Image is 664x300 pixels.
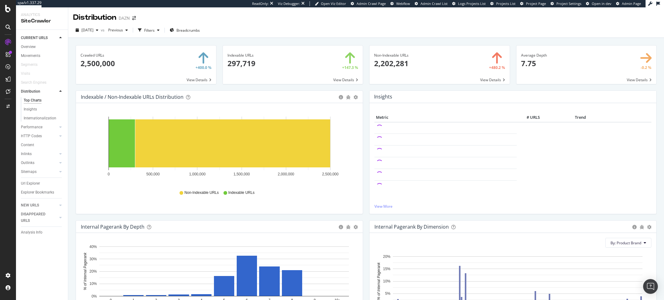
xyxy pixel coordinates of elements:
span: Indexable URLs [228,190,255,195]
div: DISAPPEARED URLS [21,211,52,224]
a: Analysis Info [21,229,64,236]
div: Insights [24,106,37,113]
div: gear [354,95,358,99]
h4: Insights [374,93,392,101]
div: Search Engines [21,79,46,86]
button: Previous [106,25,130,35]
span: Webflow [396,1,410,6]
text: 20% [89,269,97,274]
div: Distribution [73,12,116,23]
span: By: Product Brand [611,240,641,246]
a: Projects List [490,1,516,6]
a: Project Page [520,1,546,6]
div: Performance [21,124,42,130]
th: # URLS [517,113,541,122]
button: By: Product Brand [605,238,651,248]
div: CURRENT URLS [21,35,48,41]
text: 2,000,000 [278,172,294,176]
a: Segments [21,62,44,68]
a: DISAPPEARED URLS [21,211,57,224]
span: 2025 Jan. 28th [81,27,93,33]
div: Movements [21,53,40,59]
text: % of Internal Pagerank [377,262,381,300]
div: Url Explorer [21,180,40,187]
a: Admin Crawl Page [351,1,386,6]
div: DAZN [119,15,130,21]
span: Project Settings [556,1,581,6]
text: 10% [89,282,97,286]
div: bug [346,95,350,99]
text: 40% [89,245,97,249]
text: 5% [385,292,391,296]
a: Webflow [390,1,410,6]
div: arrow-right-arrow-left [132,16,136,20]
span: vs [101,27,106,33]
span: Open Viz Editor [321,1,346,6]
span: Non-Indexable URLs [184,190,219,195]
div: Distribution [21,88,40,95]
span: Project Page [526,1,546,6]
div: Analysis Info [21,229,42,236]
a: Distribution [21,88,57,95]
div: bug [346,225,350,229]
div: Internationalization [24,115,56,122]
button: [DATE] [73,25,101,35]
a: Logs Projects List [452,1,486,6]
text: 20% [383,254,390,259]
div: Overview [21,44,36,50]
a: Top Charts [24,97,64,104]
a: Insights [24,106,64,113]
div: Outlinks [21,160,34,166]
button: Filters [136,25,162,35]
svg: A chart. [81,113,358,184]
a: NEW URLS [21,202,57,209]
th: Trend [541,113,619,122]
div: Viz Debugger: [278,1,300,6]
a: Url Explorer [21,180,64,187]
a: Sitemaps [21,169,57,175]
div: Content [21,142,34,148]
a: Admin Crawl List [415,1,448,6]
a: Explorer Bookmarks [21,189,64,196]
div: gear [647,225,651,229]
text: 2,500,000 [322,172,339,176]
div: Internal Pagerank by Depth [81,224,144,230]
div: Analytics [21,12,63,18]
div: bug [640,225,644,229]
text: % of Internal Pagerank [83,252,87,290]
span: Breadcrumbs [176,28,200,33]
a: Internationalization [24,115,64,122]
text: 1,500,000 [233,172,250,176]
a: Search Engines [21,79,53,86]
div: HTTP Codes [21,133,42,139]
div: circle-info [339,225,343,229]
a: HTTP Codes [21,133,57,139]
div: circle-info [632,225,637,229]
a: Content [21,142,64,148]
text: 0% [92,294,97,298]
div: circle-info [339,95,343,99]
a: Performance [21,124,57,130]
a: Admin Page [616,1,641,6]
a: CURRENT URLS [21,35,57,41]
div: Visits [21,70,30,77]
span: Projects List [496,1,516,6]
div: Inlinks [21,151,32,157]
a: Visits [21,70,36,77]
a: Inlinks [21,151,57,157]
div: Sitemaps [21,169,37,175]
button: Breadcrumbs [167,25,202,35]
text: 10% [383,279,390,283]
div: gear [354,225,358,229]
span: Open in dev [592,1,611,6]
text: 0 [108,172,110,176]
text: 15% [383,267,390,271]
text: 500,000 [146,172,160,176]
a: View More [374,204,651,209]
span: Admin Page [622,1,641,6]
div: NEW URLS [21,202,39,209]
a: Overview [21,44,64,50]
span: Logs Projects List [458,1,486,6]
div: Open Intercom Messenger [643,279,658,294]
